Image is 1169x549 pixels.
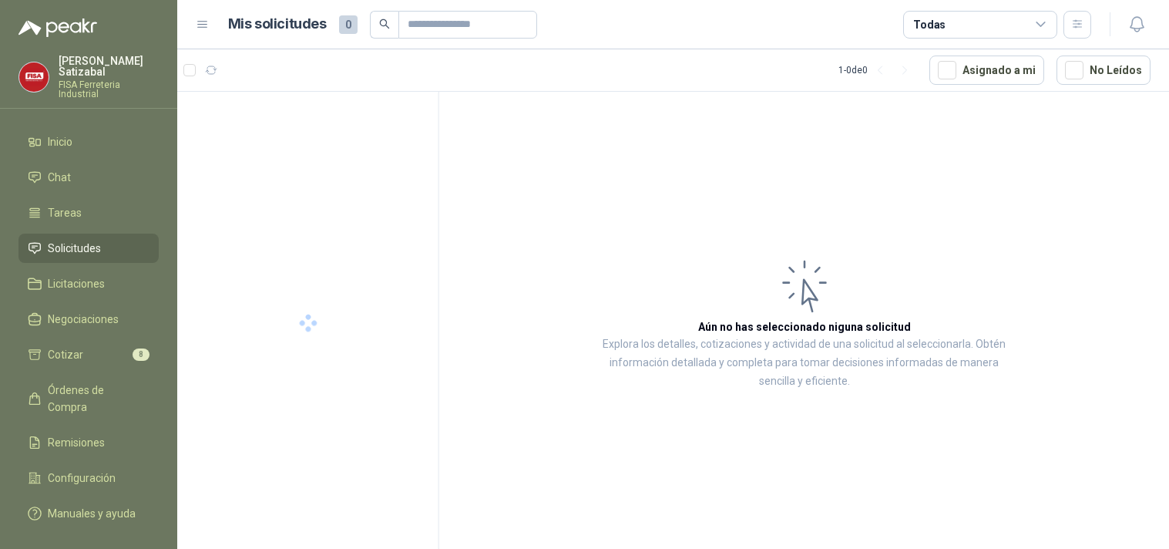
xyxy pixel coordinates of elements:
[48,505,136,522] span: Manuales y ayuda
[48,169,71,186] span: Chat
[698,318,911,335] h3: Aún no has seleccionado niguna solicitud
[18,198,159,227] a: Tareas
[339,15,358,34] span: 0
[48,434,105,451] span: Remisiones
[48,133,72,150] span: Inicio
[18,499,159,528] a: Manuales y ayuda
[929,56,1044,85] button: Asignado a mi
[913,16,946,33] div: Todas
[18,340,159,369] a: Cotizar8
[18,463,159,493] a: Configuración
[133,349,149,361] span: 8
[1056,56,1151,85] button: No Leídos
[48,346,83,363] span: Cotizar
[18,19,97,37] img: Logo peakr
[228,13,327,35] h1: Mis solicitudes
[59,80,159,99] p: FISA Ferreteria Industrial
[48,311,119,328] span: Negociaciones
[18,269,159,298] a: Licitaciones
[48,470,116,487] span: Configuración
[48,382,144,416] span: Órdenes de Compra
[18,305,159,334] a: Negociaciones
[19,62,49,92] img: Company Logo
[379,19,390,29] span: search
[18,428,159,457] a: Remisiones
[48,204,82,221] span: Tareas
[18,163,159,192] a: Chat
[18,234,159,263] a: Solicitudes
[48,240,101,257] span: Solicitudes
[838,58,917,83] div: 1 - 0 de 0
[18,376,159,422] a: Órdenes de Compra
[48,275,105,292] span: Licitaciones
[18,127,159,157] a: Inicio
[59,56,159,77] p: [PERSON_NAME] Satizabal
[593,335,1015,391] p: Explora los detalles, cotizaciones y actividad de una solicitud al seleccionarla. Obtén informaci...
